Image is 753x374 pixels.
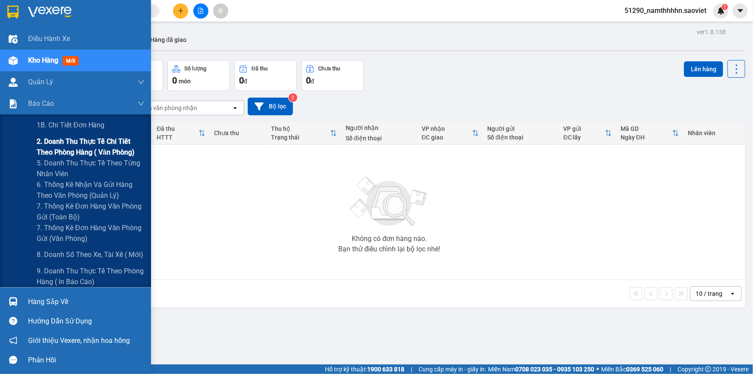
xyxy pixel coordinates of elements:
[601,364,663,374] span: Miền Bắc
[346,171,432,232] img: svg+xml;base64,PHN2ZyBjbGFzcz0ibGlzdC1wbHVnX19zdmciIHhtbG5zPSJodHRwOi8vd3d3LnczLm9yZy8yMDAwL3N2Zy...
[618,5,713,16] span: 51290_namthhhhn.saoviet
[419,364,486,374] span: Cung cấp máy in - giấy in:
[232,105,239,111] svg: open
[37,158,145,179] span: 5. Doanh thu thực tế theo từng nhân viên
[626,366,663,373] strong: 0369 525 060
[9,78,18,87] img: warehouse-icon
[596,368,599,371] span: ⚪️
[28,76,53,87] span: Quản Lý
[193,3,208,19] button: file-add
[723,4,726,10] span: 1
[705,366,711,372] span: copyright
[37,179,145,201] span: 6. Thống kê nhận và gửi hàng theo văn phòng (quản lý)
[9,35,18,44] img: warehouse-icon
[352,235,427,242] div: Không có đơn hàng nào.
[37,136,145,158] span: 2. Doanh thu thực tế chi tiết theo phòng hàng ( văn phòng)
[9,317,17,325] span: question-circle
[289,93,297,102] sup: 2
[306,75,311,86] span: 0
[367,366,404,373] strong: 1900 633 818
[37,222,145,244] span: 7. Thống kê đơn hàng văn phòng gửi (văn phòng)
[515,366,594,373] strong: 0708 023 035 - 0935 103 250
[346,135,413,142] div: Số điện thoại
[488,364,594,374] span: Miền Nam
[214,130,262,136] div: Chưa thu
[28,98,54,109] span: Báo cáo
[729,290,736,297] svg: open
[696,289,722,298] div: 10 / trang
[138,104,197,112] div: Chọn văn phòng nhận
[172,75,177,86] span: 0
[234,60,297,91] button: Đã thu0đ
[488,125,555,132] div: Người gửi
[271,134,330,141] div: Trạng thái
[697,27,726,37] div: ver 1.8.138
[9,297,18,306] img: warehouse-icon
[37,249,143,260] span: 8. Doanh số theo xe, tài xế ( mới)
[138,100,145,107] span: down
[564,125,605,132] div: VP gửi
[157,125,198,132] div: Đã thu
[37,120,105,130] span: 1B. Chi tiết đơn hàng
[244,78,247,85] span: đ
[28,56,58,64] span: Kho hàng
[411,364,412,374] span: |
[616,122,684,145] th: Toggle SortBy
[722,4,728,10] sup: 1
[217,8,224,14] span: aim
[267,122,341,145] th: Toggle SortBy
[9,336,17,345] span: notification
[167,60,230,91] button: Số lượng0món
[422,134,472,141] div: ĐC giao
[301,60,364,91] button: Chưa thu0đ
[178,8,184,14] span: plus
[143,29,193,50] button: Hàng đã giao
[37,201,145,222] span: 7. Thống kê đơn hàng văn phòng gửi (toàn bộ)
[688,130,741,136] div: Nhân viên
[318,66,340,72] div: Chưa thu
[248,98,293,115] button: Bộ lọc
[422,125,472,132] div: VP nhận
[157,134,198,141] div: HTTT
[564,134,605,141] div: ĐC lấy
[28,295,145,308] div: Hàng sắp về
[737,7,744,15] span: caret-down
[9,56,18,65] img: warehouse-icon
[138,79,145,86] span: down
[185,66,207,72] div: Số lượng
[417,122,483,145] th: Toggle SortBy
[325,364,404,374] span: Hỗ trợ kỹ thuật:
[173,3,188,19] button: plus
[271,125,330,132] div: Thu hộ
[152,122,210,145] th: Toggle SortBy
[9,356,17,364] span: message
[252,66,268,72] div: Đã thu
[670,364,671,374] span: |
[346,124,413,131] div: Người nhận
[28,354,145,367] div: Phản hồi
[311,78,314,85] span: đ
[198,8,204,14] span: file-add
[28,335,130,346] span: Giới thiệu Vexere, nhận hoa hồng
[239,75,244,86] span: 0
[338,246,440,253] div: Bạn thử điều chỉnh lại bộ lọc nhé!
[488,134,555,141] div: Số điện thoại
[9,99,18,108] img: solution-icon
[621,134,672,141] div: Ngày ĐH
[733,3,748,19] button: caret-down
[179,78,191,85] span: món
[28,33,70,44] span: Điều hành xe
[684,61,723,77] button: Lên hàng
[7,6,19,19] img: logo-vxr
[28,315,145,328] div: Hướng dẫn sử dụng
[621,125,672,132] div: Mã GD
[213,3,228,19] button: aim
[63,56,79,66] span: mới
[717,7,725,15] img: icon-new-feature
[37,266,145,287] span: 9. Doanh thu thực tế theo phòng hàng ( in báo cáo)
[559,122,616,145] th: Toggle SortBy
